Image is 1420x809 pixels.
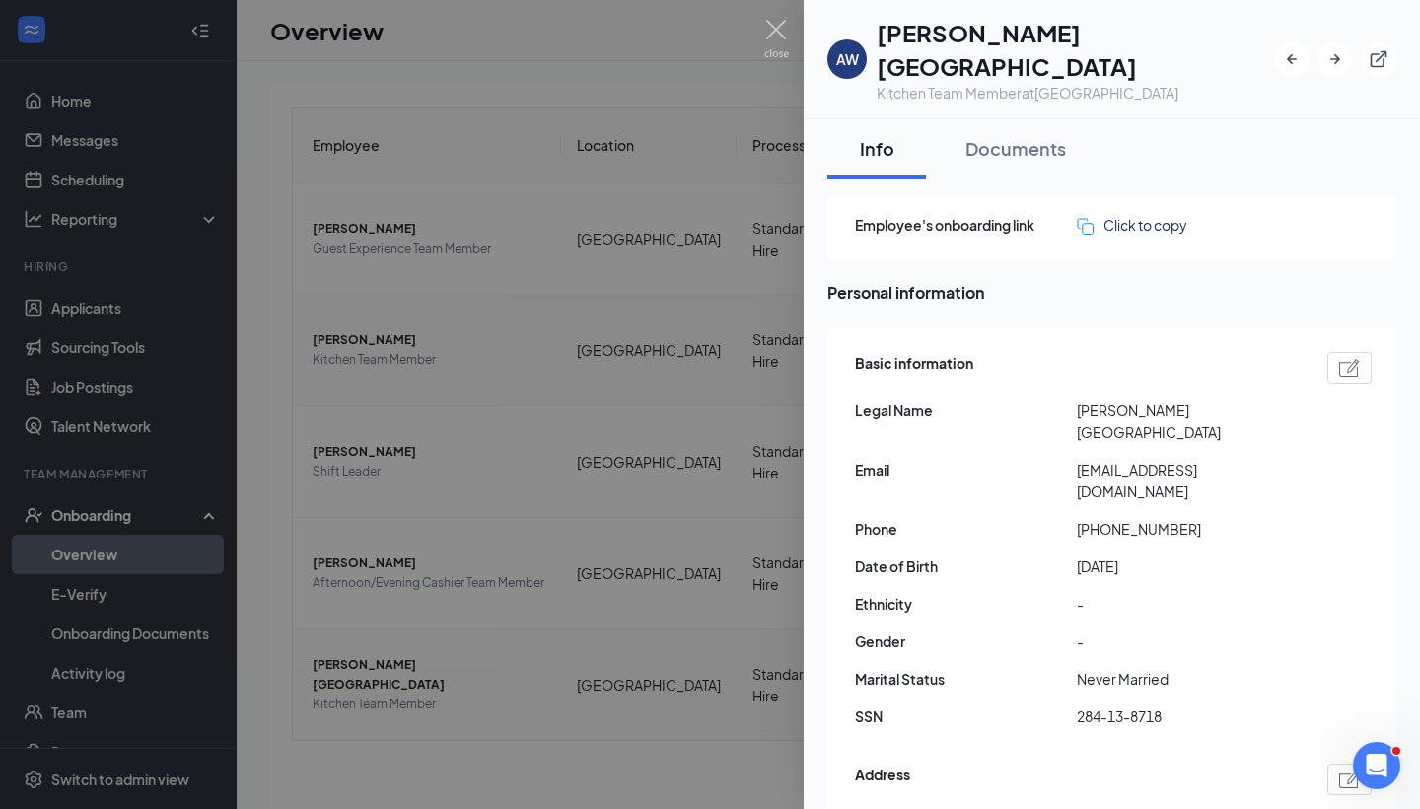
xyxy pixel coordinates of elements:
button: Click to copy [1077,214,1187,236]
svg: ArrowRight [1325,49,1345,69]
span: 284-13-8718 [1077,705,1299,727]
svg: ExternalLink [1369,49,1388,69]
span: [PERSON_NAME][GEOGRAPHIC_DATA] [1077,400,1299,443]
img: click-to-copy.71757273a98fde459dfc.svg [1077,218,1094,235]
span: Personal information [827,280,1396,305]
button: ArrowRight [1317,41,1353,77]
span: Legal Name [855,400,1077,421]
span: Never Married [1077,668,1299,690]
iframe: Intercom live chat [1353,742,1400,789]
div: Kitchen Team Member at [GEOGRAPHIC_DATA] [877,83,1274,103]
span: Employee's onboarding link [855,214,1077,236]
span: Phone [855,518,1077,540]
h1: [PERSON_NAME][GEOGRAPHIC_DATA] [877,16,1274,83]
span: - [1077,630,1299,652]
span: [EMAIL_ADDRESS][DOMAIN_NAME] [1077,459,1299,502]
span: - [1077,593,1299,615]
span: Date of Birth [855,555,1077,577]
span: Marital Status [855,668,1077,690]
span: Gender [855,630,1077,652]
span: [PHONE_NUMBER] [1077,518,1299,540]
div: Documents [965,136,1066,161]
svg: ArrowLeftNew [1282,49,1302,69]
button: ExternalLink [1361,41,1396,77]
span: Address [855,764,910,795]
button: ArrowLeftNew [1274,41,1310,77]
div: AW [836,49,859,69]
span: SSN [855,705,1077,727]
span: Ethnicity [855,593,1077,615]
span: Email [855,459,1077,480]
span: [DATE] [1077,555,1299,577]
span: Basic information [855,352,973,384]
div: Info [847,136,906,161]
